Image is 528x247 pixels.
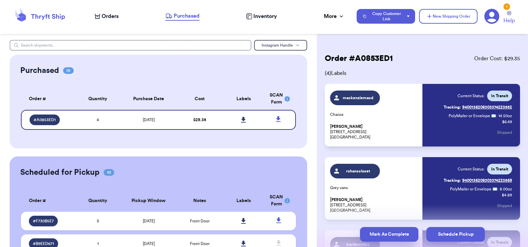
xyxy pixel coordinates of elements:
[76,88,120,110] th: Quantity
[262,43,293,47] span: Instagram Handle
[330,112,418,117] p: Chacos
[33,241,54,246] span: # B9EED671
[193,118,206,122] span: $ 29.35
[143,219,155,223] span: [DATE]
[458,93,484,99] span: Current Status:
[330,197,418,213] p: [STREET_ADDRESS] [GEOGRAPHIC_DATA]
[503,17,515,25] span: Help
[419,9,478,24] button: New Shipping Order
[450,187,497,191] span: PolyMailer or Envelope ✉️
[21,190,76,212] th: Order #
[270,194,288,208] div: SCAN Form
[174,12,200,20] span: Purchased
[360,227,418,242] button: Mark As Complete
[165,12,200,21] a: Purchased
[330,124,418,140] p: [STREET_ADDRESS] [GEOGRAPHIC_DATA]
[474,55,520,63] span: Order Cost: $ 29.35
[97,118,99,122] span: 4
[253,12,277,20] span: Inventory
[330,197,363,202] span: [PERSON_NAME]
[222,190,266,212] th: Labels
[33,218,54,224] span: # F730B5E7
[444,102,512,113] a: Tracking:9400136208303374223552
[503,3,510,10] div: 1
[324,12,345,20] div: More
[190,242,210,246] span: Front Door
[500,186,512,192] span: 8.00 oz
[143,118,155,122] span: [DATE]
[330,185,418,190] p: Grey vans
[97,242,99,246] span: 1
[120,88,178,110] th: Purchase Date
[357,9,415,24] button: Copy Customer Link
[342,168,374,174] span: rohanscloset
[330,124,363,129] span: [PERSON_NAME]
[222,88,266,110] th: Labels
[178,88,222,110] th: Cost
[120,190,178,212] th: Pickup Window
[20,65,59,76] h2: Purchased
[458,166,484,172] span: Current Status:
[502,119,512,124] p: $ 6.49
[325,69,520,77] span: ( 4 ) Labels
[491,93,508,99] span: In Transit
[444,175,512,186] a: Tracking:9400136208303374223569
[426,227,485,242] button: Schedule Pickup
[20,167,100,178] h2: Scheduled for Pickup
[325,53,393,64] h2: Order # A0853ED1
[270,92,288,106] div: SCAN Form
[444,105,461,110] span: Tracking:
[10,40,252,51] input: Search shipments...
[491,166,508,172] span: In Transit
[34,117,56,123] span: # A0853ED1
[502,192,512,198] p: $ 4.89
[497,198,512,213] button: Shipped
[254,40,307,51] button: Instagram Handle
[246,12,277,20] a: Inventory
[102,12,119,20] span: Orders
[95,12,119,20] a: Orders
[190,219,210,223] span: Front Door
[484,9,499,24] a: 1
[104,169,114,176] span: 10
[444,178,461,183] span: Tracking:
[97,219,99,223] span: 3
[342,95,374,101] span: mackenziemacd
[497,125,512,140] button: Shipped
[21,88,76,110] th: Order #
[178,190,222,212] th: Notes
[449,114,496,118] span: PolyMailer or Envelope ✉️
[76,190,120,212] th: Quantity
[503,11,515,25] a: Help
[496,113,497,119] span: :
[497,186,498,192] span: :
[498,113,512,119] span: 14.50 oz
[63,67,74,74] span: 01
[143,242,155,246] span: [DATE]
